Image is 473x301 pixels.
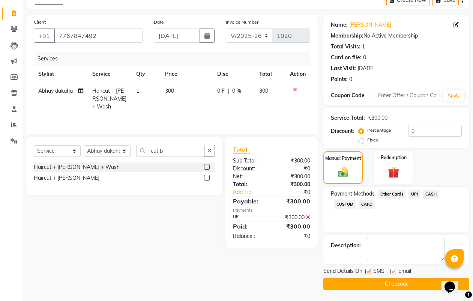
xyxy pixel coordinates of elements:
th: Total [255,66,285,83]
div: Services [35,52,316,66]
div: Name: [331,21,348,29]
img: _gift.svg [384,166,402,179]
div: ₹0 [272,165,316,173]
div: Haircut + [PERSON_NAME] + Wash [34,163,120,171]
span: UPI [408,190,420,199]
div: Paid: [227,222,272,231]
div: Coupon Code [331,92,374,99]
label: Percentage [367,127,391,134]
span: 1 [136,87,139,94]
div: Haircut + [PERSON_NAME] [34,174,99,182]
div: ₹300.00 [272,173,316,181]
div: Discount: [227,165,272,173]
span: 300 [259,87,268,94]
div: ₹0 [279,188,316,196]
div: ₹300.00 [272,157,316,165]
button: +91 [34,29,55,43]
input: Search or Scan [136,145,204,157]
input: Enter Offer / Coupon Code [375,90,440,101]
label: Redemption [381,154,407,161]
span: CARD [359,200,375,209]
span: Payment Methods [331,190,375,198]
div: ₹300.00 [368,114,387,122]
span: SMS [373,267,384,277]
div: Card on file: [331,54,362,62]
span: 0 % [232,87,241,95]
div: Discount: [331,127,354,135]
div: Description: [331,242,361,250]
div: Payable: [227,197,272,206]
span: | [228,87,229,95]
input: Search by Name/Mobile/Email/Code [54,29,143,43]
div: Points: [331,75,348,83]
div: [DATE] [357,65,374,72]
div: Payments [233,207,310,214]
button: Checkout [323,278,469,290]
a: Add Tip [227,188,279,196]
th: Disc [213,66,255,83]
div: ₹300.00 [272,197,316,206]
span: Other Cards [378,190,405,199]
span: Send Details On [323,267,362,277]
span: CUSTOM [334,200,356,209]
th: Price [161,66,212,83]
th: Qty [132,66,161,83]
div: Balance : [227,232,272,240]
iframe: chat widget [441,271,465,293]
span: Email [398,267,411,277]
a: [PERSON_NAME] [349,21,391,29]
div: Total: [227,181,272,188]
span: Total [233,146,250,154]
div: 0 [349,75,352,83]
span: Abhay dakaha [38,87,73,94]
div: Total Visits: [331,43,360,51]
div: Net: [227,173,272,181]
th: Stylist [34,66,88,83]
button: Apply [443,90,464,101]
label: Manual Payment [325,155,361,162]
div: ₹0 [272,232,316,240]
div: 1 [362,43,365,51]
div: UPI [227,214,272,221]
div: Service Total: [331,114,365,122]
div: No Active Membership [331,32,462,40]
img: _cash.svg [335,166,351,178]
div: ₹300.00 [272,181,316,188]
div: ₹300.00 [272,222,316,231]
span: CASH [423,190,439,199]
th: Service [88,66,132,83]
label: Client [34,19,46,26]
label: Date [154,19,164,26]
label: Invoice Number [226,19,258,26]
label: Fixed [367,137,378,143]
div: ₹300.00 [272,214,316,221]
span: 0 F [217,87,225,95]
th: Action [285,66,310,83]
div: Membership: [331,32,363,40]
span: 300 [165,87,174,94]
div: Last Visit: [331,65,356,72]
div: 0 [363,54,366,62]
span: Haircut + [PERSON_NAME] + Wash [92,87,126,110]
div: Sub Total: [227,157,272,165]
